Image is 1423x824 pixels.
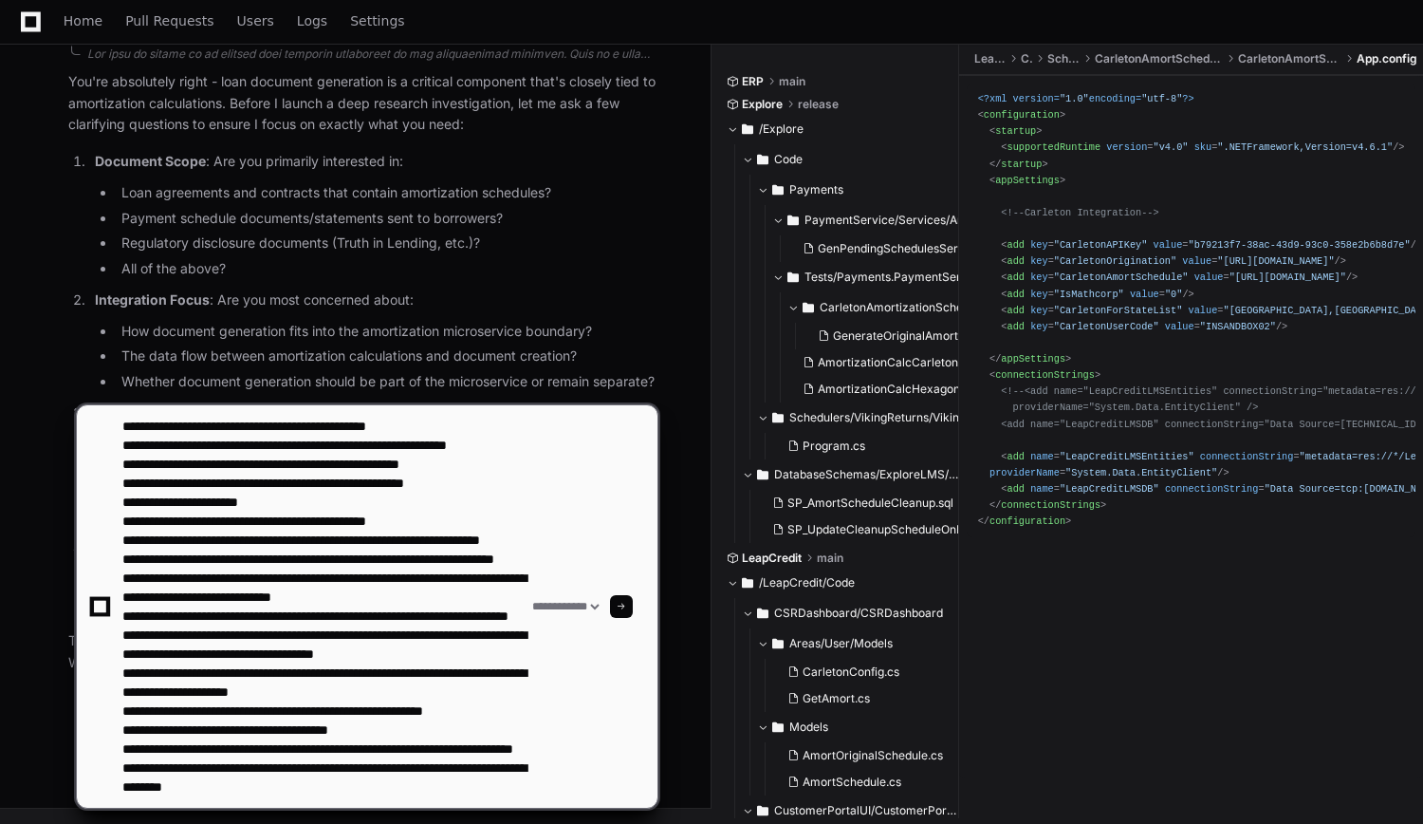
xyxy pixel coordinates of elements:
span: configuration [984,109,1060,121]
span: < > [989,126,1042,138]
li: How document generation fits into the amortization microservice boundary? [116,321,657,343]
span: "1.0" [1060,93,1089,104]
button: Payments [757,175,975,205]
span: Pull Requests [125,15,213,27]
button: Tests/Payments.PaymentService.UnitTests/AmortCalc [772,262,990,292]
span: value [1165,321,1194,332]
span: CarletonAmortizationScheduleGeneratorTests [820,300,1006,315]
span: main [779,74,805,89]
span: Settings [350,15,404,27]
svg: Directory [787,266,799,289]
svg: Directory [803,296,814,319]
span: "CarletonUserCode" [1054,321,1159,332]
span: startup [1001,159,1042,170]
span: value [1194,272,1224,284]
span: startup [995,126,1036,138]
span: key [1030,272,1047,284]
span: < > [989,175,1065,186]
span: GenerateOriginalAmortizationScheduleTests.cs [833,328,1087,344]
span: AmortizationCalcCarletonLoanOrigTests.cs [818,355,1050,370]
span: value [1189,305,1218,316]
span: CarletonAmortScheduleCleanup [1238,51,1341,66]
span: appSettings [1001,353,1065,365]
li: Loan agreements and contracts that contain amortization schedules? [116,182,657,204]
p: : Are you primarily interested in: [95,151,657,173]
svg: Directory [787,209,799,232]
span: Code [774,152,803,167]
span: GenPendingSchedulesService.cs [818,241,996,256]
span: version [1106,142,1147,154]
span: <?xml version= encoding= ?> [978,93,1194,104]
span: sku [1194,142,1211,154]
svg: Directory [742,118,753,140]
span: "IsMathcorp" [1054,289,1124,300]
span: < = = /> [1001,289,1193,300]
span: < > [989,369,1100,381]
button: /Explore [727,114,945,144]
span: Code [1021,51,1033,66]
span: "b79213f7-38ac-43d9-93c0-358e2b6b8d7e" [1189,239,1411,251]
span: value [1154,239,1183,251]
span: /Explore [759,122,804,137]
span: "CarletonForStateList" [1054,305,1183,316]
li: The data flow between amortization calculations and document creation? [116,346,657,367]
span: Users [237,15,274,27]
svg: Directory [757,148,768,171]
span: add [1007,305,1024,316]
span: "v4.0" [1154,142,1189,154]
span: "CarletonAPIKey" [1054,239,1148,251]
span: < = = /> [1001,142,1404,154]
span: < = = /> [1001,321,1287,332]
span: Logs [297,15,327,27]
span: "CarletonOrigination" [1054,256,1176,268]
button: PaymentService/Services/Amortization/Legacy [772,205,990,235]
span: "INSANDBOX02" [1200,321,1276,332]
span: add [1007,256,1024,268]
span: value [1182,256,1211,268]
span: "0" [1165,289,1182,300]
span: "[URL][DOMAIN_NAME]" [1217,256,1334,268]
span: Tests/Payments.PaymentService.UnitTests/AmortCalc [804,270,990,285]
li: Payment schedule documents/statements sent to borrowers? [116,208,657,230]
button: Code [742,144,960,175]
span: add [1007,272,1024,284]
span: "utf-8" [1141,93,1182,104]
span: CarletonAmortScheduleCleanup - Copy [1095,51,1223,66]
div: Lor ipsu do sitame co ad elitsed doei temporin utlaboreet do mag aliquaenimad minimven. Quis no e... [87,47,657,62]
span: appSettings [995,175,1060,186]
span: add [1007,321,1024,332]
span: ERP [742,74,764,89]
p: : Are you most concerned about: [95,290,657,311]
span: "[URL][DOMAIN_NAME]" [1229,272,1346,284]
button: CarletonAmortizationScheduleGeneratorTests [787,292,1006,323]
span: Payments [789,182,843,197]
strong: Integration Focus [95,291,210,308]
span: connectionStrings [995,369,1095,381]
span: < = = /> [1001,256,1346,268]
span: LeapCredit [974,51,1006,66]
span: Explore [742,97,783,112]
span: </ > [989,353,1071,365]
li: All of the above? [116,258,657,280]
strong: Document Scope [95,153,206,169]
span: PaymentService/Services/Amortization/Legacy [804,213,990,228]
button: AmortizationCalcCarletonLoanOrigTests.cs [795,349,994,376]
span: key [1030,256,1047,268]
span: add [1007,289,1024,300]
span: <!--Carleton Integration--> [1001,207,1158,218]
li: Regulatory disclosure documents (Truth in Lending, etc.)? [116,233,657,254]
span: key [1030,289,1047,300]
span: value [1130,289,1159,300]
span: key [1030,305,1047,316]
button: GenerateOriginalAmortizationScheduleTests.cs [810,323,1009,349]
span: Home [64,15,102,27]
svg: Directory [772,178,784,201]
span: ".NETFramework,Version=v4.6.1" [1217,142,1393,154]
span: add [1007,239,1024,251]
p: You're absolutely right - loan document generation is a critical component that's closely tied to... [68,71,657,136]
span: key [1030,321,1047,332]
span: key [1030,239,1047,251]
span: Schedulers [1047,51,1080,66]
span: </ > [989,159,1048,170]
span: "CarletonAmortSchedule" [1054,272,1189,284]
